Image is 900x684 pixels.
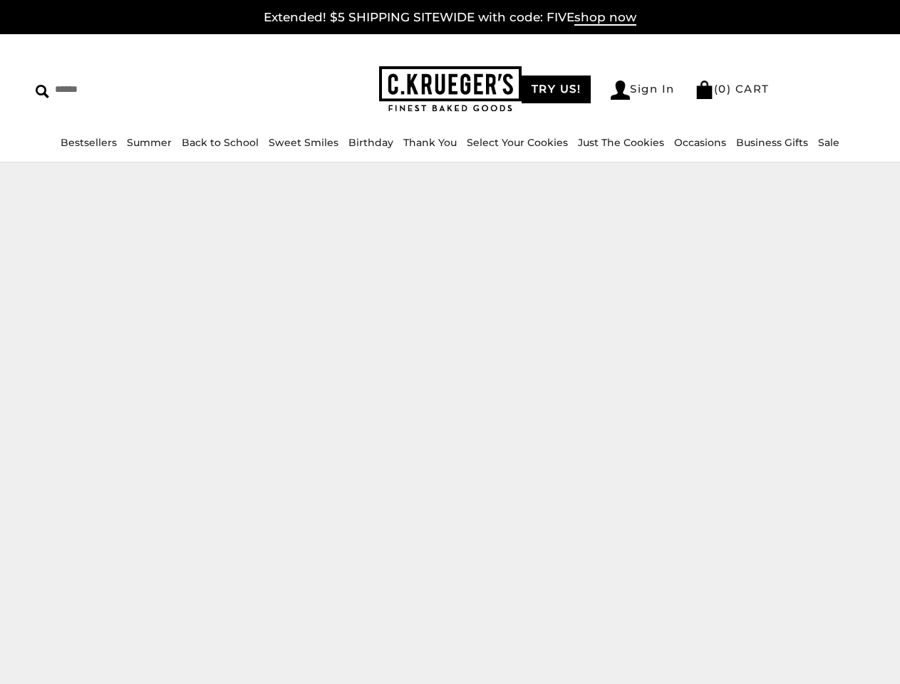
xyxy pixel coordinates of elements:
img: C.KRUEGER'S [379,66,522,113]
a: Just The Cookies [578,136,664,149]
a: Business Gifts [736,136,808,149]
input: Search [36,78,225,100]
a: Back to School [182,136,259,149]
a: (0) CART [695,82,770,95]
a: Bestsellers [61,136,117,149]
a: Sweet Smiles [269,136,338,149]
img: Account [611,81,630,100]
a: Sign In [611,81,675,100]
img: Bag [695,81,714,99]
a: Summer [127,136,172,149]
a: Birthday [348,136,393,149]
a: TRY US! [522,76,591,103]
span: 0 [718,82,727,95]
span: shop now [574,10,636,26]
img: Search [36,85,49,98]
a: Select Your Cookies [467,136,568,149]
a: Occasions [674,136,726,149]
a: Extended! $5 SHIPPING SITEWIDE with code: FIVEshop now [264,10,636,26]
a: Thank You [403,136,457,149]
a: Sale [818,136,839,149]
